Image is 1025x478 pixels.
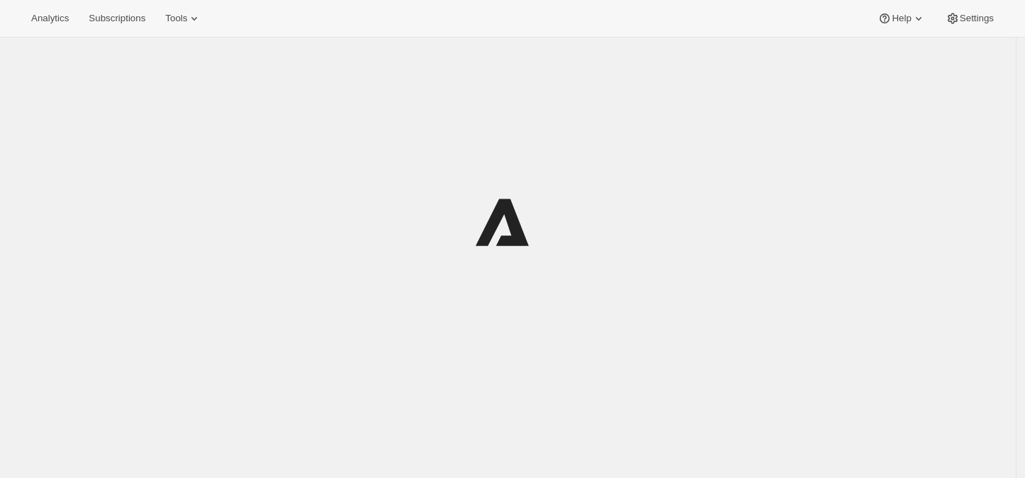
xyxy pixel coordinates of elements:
span: Tools [165,13,187,24]
span: Subscriptions [89,13,145,24]
button: Help [869,9,934,28]
button: Analytics [23,9,77,28]
button: Tools [157,9,210,28]
span: Settings [960,13,994,24]
button: Settings [937,9,1002,28]
button: Subscriptions [80,9,154,28]
span: Help [892,13,911,24]
span: Analytics [31,13,69,24]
